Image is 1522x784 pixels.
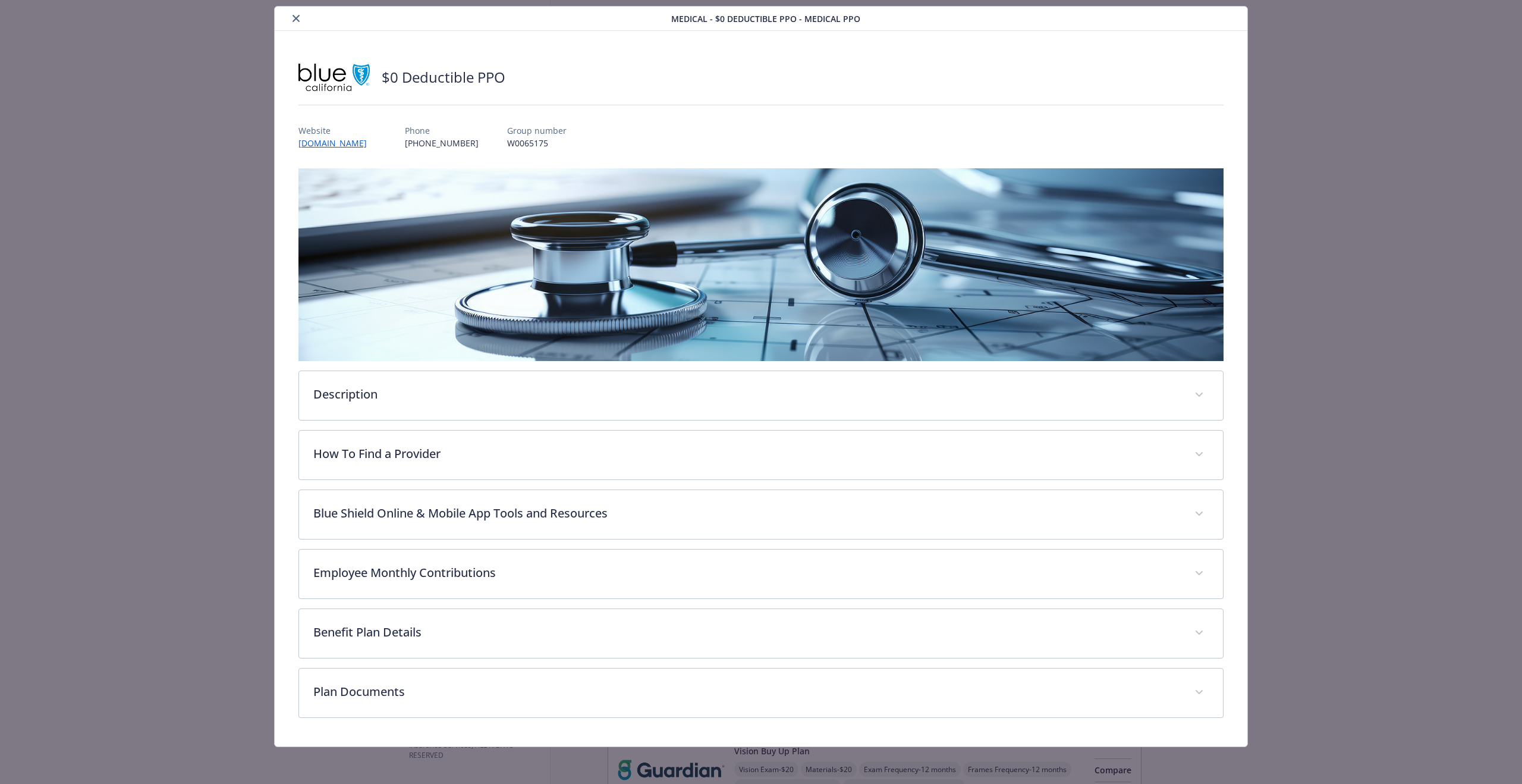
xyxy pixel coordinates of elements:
[405,124,479,137] p: Phone
[289,11,303,26] button: close
[298,59,370,95] img: Blue Shield of California
[507,137,567,149] p: W0065175
[299,371,1223,420] div: Description
[299,669,1223,717] div: Plan Documents
[299,550,1223,598] div: Employee Monthly Contributions
[507,124,567,137] p: Group number
[405,137,479,149] p: [PHONE_NUMBER]
[298,124,376,137] p: Website
[298,168,1224,361] img: banner
[313,385,1180,403] p: Description
[299,431,1223,479] div: How To Find a Provider
[313,623,1180,641] p: Benefit Plan Details
[671,12,860,25] span: Medical - $0 Deductible PPO - Medical PPO
[313,683,1180,701] p: Plan Documents
[313,445,1180,463] p: How To Find a Provider
[299,490,1223,539] div: Blue Shield Online & Mobile App Tools and Resources
[152,6,1370,747] div: details for plan Medical - $0 Deductible PPO - Medical PPO
[299,609,1223,658] div: Benefit Plan Details
[382,67,505,87] h2: $0 Deductible PPO
[313,504,1180,522] p: Blue Shield Online & Mobile App Tools and Resources
[313,564,1180,582] p: Employee Monthly Contributions
[298,137,376,149] a: [DOMAIN_NAME]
